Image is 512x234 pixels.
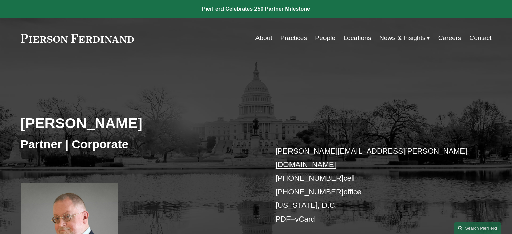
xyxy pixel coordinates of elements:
a: Search this site [454,222,501,234]
a: Practices [280,32,307,44]
a: Locations [343,32,371,44]
a: About [255,32,272,44]
a: [PHONE_NUMBER] [276,188,344,196]
h2: [PERSON_NAME] [21,114,256,132]
span: News & Insights [379,32,426,44]
a: Careers [438,32,461,44]
a: PDF [276,215,291,223]
p: cell office [US_STATE], D.C. – [276,144,472,226]
a: Contact [469,32,491,44]
a: vCard [295,215,315,223]
a: [PERSON_NAME][EMAIL_ADDRESS][PERSON_NAME][DOMAIN_NAME] [276,147,467,169]
h3: Partner | Corporate [21,137,256,152]
a: [PHONE_NUMBER] [276,174,344,182]
a: folder dropdown [379,32,430,44]
a: People [315,32,335,44]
